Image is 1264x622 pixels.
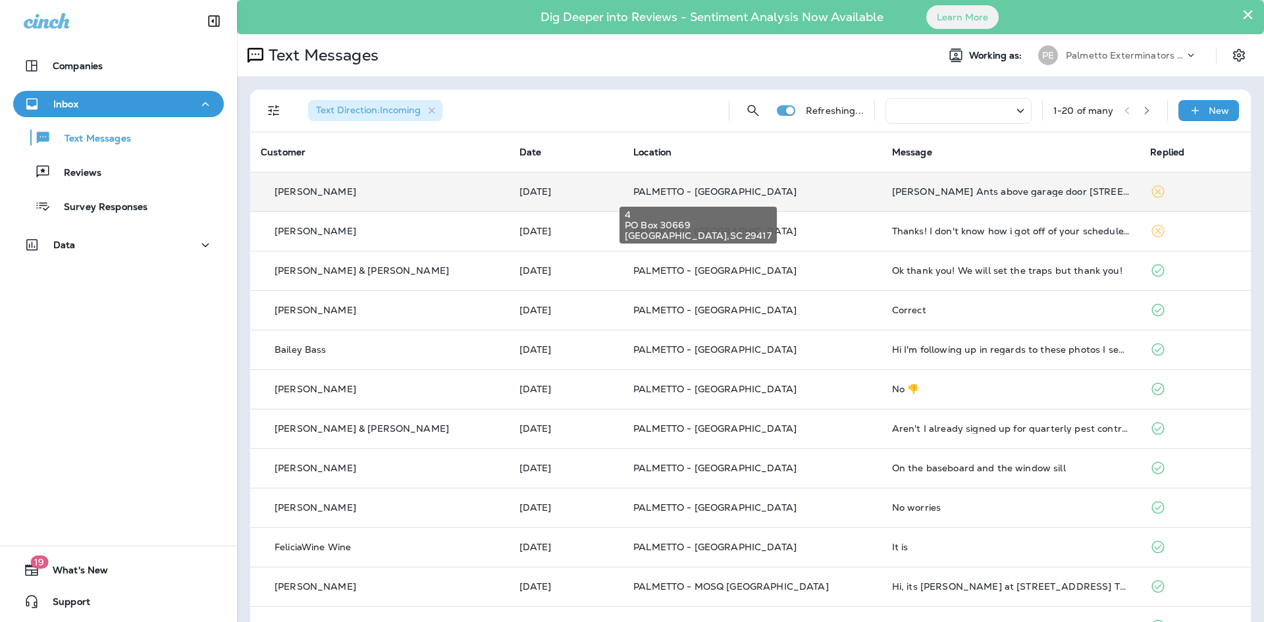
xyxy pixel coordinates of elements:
[1053,105,1114,116] div: 1 - 20 of many
[275,344,327,355] p: Bailey Bass
[519,542,612,552] p: Sep 22, 2025 02:02 PM
[53,99,78,109] p: Inbox
[926,5,999,29] button: Learn More
[892,581,1130,592] div: Hi, its Carol Gossage at 1445 Oaklanding Rd. This is directly under my front door on porch. It's ...
[519,502,612,513] p: Sep 22, 2025 02:41 PM
[308,100,442,121] div: Text Direction:Incoming
[519,463,612,473] p: Sep 22, 2025 03:58 PM
[1242,4,1254,25] button: Close
[13,557,224,583] button: 19What's New
[51,133,131,145] p: Text Messages
[261,146,305,158] span: Customer
[275,226,356,236] p: [PERSON_NAME]
[275,423,449,434] p: [PERSON_NAME] & [PERSON_NAME]
[633,502,797,513] span: PALMETTO - [GEOGRAPHIC_DATA]
[13,192,224,220] button: Survey Responses
[275,542,351,552] p: FeliciaWine Wine
[633,462,797,474] span: PALMETTO - [GEOGRAPHIC_DATA]
[633,541,797,553] span: PALMETTO - [GEOGRAPHIC_DATA]
[519,305,612,315] p: Sep 23, 2025 10:30 AM
[53,61,103,71] p: Companies
[519,581,612,592] p: Sep 22, 2025 09:38 AM
[261,97,287,124] button: Filters
[633,265,797,276] span: PALMETTO - [GEOGRAPHIC_DATA]
[892,502,1130,513] div: No worries
[275,502,356,513] p: [PERSON_NAME]
[13,124,224,151] button: Text Messages
[275,186,356,197] p: [PERSON_NAME]
[1209,105,1229,116] p: New
[892,344,1130,355] div: Hi I'm following up in regards to these photos I sent last week. I was told I'd be notified as to...
[316,104,421,116] span: Text Direction : Incoming
[39,565,108,581] span: What's New
[892,226,1130,236] div: Thanks! I don't know how i got off of your schedule? We have been customers since 2003
[740,97,766,124] button: Search Messages
[13,91,224,117] button: Inbox
[519,344,612,355] p: Sep 23, 2025 07:09 AM
[1066,50,1184,61] p: Palmetto Exterminators LLC
[633,581,829,592] span: PALMETTO - MOSQ [GEOGRAPHIC_DATA]
[51,167,101,180] p: Reviews
[263,45,379,65] p: Text Messages
[53,240,76,250] p: Data
[633,344,797,355] span: PALMETTO - [GEOGRAPHIC_DATA]
[633,423,797,434] span: PALMETTO - [GEOGRAPHIC_DATA]
[13,158,224,186] button: Reviews
[275,265,449,276] p: [PERSON_NAME] & [PERSON_NAME]
[892,146,932,158] span: Message
[275,581,356,592] p: [PERSON_NAME]
[519,384,612,394] p: Sep 22, 2025 07:50 PM
[39,596,90,612] span: Support
[519,423,612,434] p: Sep 22, 2025 07:05 PM
[633,186,797,197] span: PALMETTO - [GEOGRAPHIC_DATA]
[519,265,612,276] p: Sep 23, 2025 11:57 AM
[892,542,1130,552] div: It is
[806,105,864,116] p: Refreshing...
[519,146,542,158] span: Date
[1038,45,1058,65] div: PE
[51,201,147,214] p: Survey Responses
[633,383,797,395] span: PALMETTO - [GEOGRAPHIC_DATA]
[969,50,1025,61] span: Working as:
[1227,43,1251,67] button: Settings
[625,209,772,220] span: 4
[892,463,1130,473] div: On the baseboard and the window sill
[13,53,224,79] button: Companies
[13,588,224,615] button: Support
[519,226,612,236] p: Sep 23, 2025 02:23 PM
[519,186,612,197] p: Sep 23, 2025 02:48 PM
[502,15,922,19] p: Dig Deeper into Reviews - Sentiment Analysis Now Available
[30,556,48,569] span: 19
[625,220,772,230] span: PO Box 30669
[633,146,671,158] span: Location
[1150,146,1184,158] span: Replied
[275,463,356,473] p: [PERSON_NAME]
[892,384,1130,394] div: No 👎
[892,423,1130,434] div: Aren't I already signed up for quarterly pest control?
[13,232,224,258] button: Data
[625,230,772,241] span: [GEOGRAPHIC_DATA] , SC 29417
[892,265,1130,276] div: Ok thank you! We will set the traps but thank you!
[892,305,1130,315] div: Correct
[275,384,356,394] p: [PERSON_NAME]
[892,186,1130,197] div: Carpenter Ants above garage door 954 Key Colony Court Mount Pleasant, SC 29464
[196,8,232,34] button: Collapse Sidebar
[633,304,797,316] span: PALMETTO - [GEOGRAPHIC_DATA]
[275,305,356,315] p: [PERSON_NAME]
